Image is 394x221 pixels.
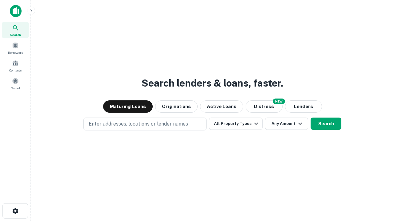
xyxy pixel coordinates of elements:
[246,100,283,113] button: Search distressed loans with lien and other non-mortgage details.
[8,50,23,55] span: Borrowers
[142,76,283,91] h3: Search lenders & loans, faster.
[11,86,20,91] span: Saved
[200,100,243,113] button: Active Loans
[83,118,207,130] button: Enter addresses, locations or lender names
[10,32,21,37] span: Search
[209,118,263,130] button: All Property Types
[285,100,322,113] button: Lenders
[10,5,22,17] img: capitalize-icon.png
[155,100,198,113] button: Originations
[265,118,308,130] button: Any Amount
[103,100,153,113] button: Maturing Loans
[2,22,29,38] a: Search
[311,118,341,130] button: Search
[2,57,29,74] a: Contacts
[273,99,285,104] div: NEW
[89,120,188,128] p: Enter addresses, locations or lender names
[2,75,29,92] a: Saved
[2,40,29,56] a: Borrowers
[9,68,22,73] span: Contacts
[363,172,394,201] iframe: Chat Widget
